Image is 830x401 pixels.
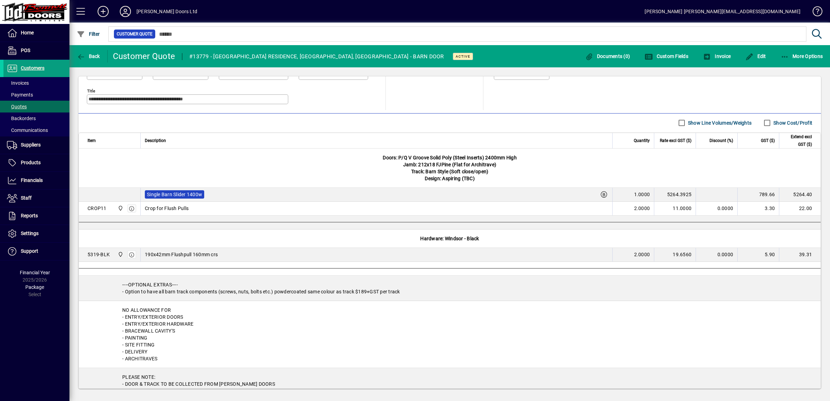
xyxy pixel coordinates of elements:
[136,6,197,17] div: [PERSON_NAME] Doors Ltd
[3,42,69,59] a: POS
[634,137,650,144] span: Quantity
[77,53,100,59] span: Back
[3,101,69,112] a: Quotes
[116,251,124,258] span: Bennett Doors Ltd
[75,50,102,62] button: Back
[7,116,36,121] span: Backorders
[3,77,69,89] a: Invoices
[779,188,821,202] td: 5264.40
[709,137,733,144] span: Discount (%)
[703,53,731,59] span: Invoice
[21,248,38,254] span: Support
[3,225,69,242] a: Settings
[772,119,812,126] label: Show Cost/Profit
[79,301,821,368] div: NO ALLOWANCE FOR - ENTRY/EXTERIOR DOORS - ENTRY/EXTERIOR HARDWARE - BRACEWALL CAVITY'S - PAINTING...
[3,24,69,42] a: Home
[696,202,737,216] td: 0.0000
[88,251,110,258] div: 5319-BLK
[79,229,821,248] div: Hardware: Windsor - Black
[643,50,690,62] button: Custom Fields
[75,28,102,40] button: Filter
[79,149,821,187] div: Doors: P/Q V Groove Solid Poly (Steel Inserts) 2400mm High Jamb: 212x18 FJPine (Flat for Architra...
[21,142,41,148] span: Suppliers
[20,270,50,275] span: Financial Year
[737,202,779,216] td: 3.30
[634,191,650,198] span: 1.0000
[783,133,812,148] span: Extend excl GST ($)
[779,202,821,216] td: 22.00
[744,50,768,62] button: Edit
[779,50,825,62] button: More Options
[634,251,650,258] span: 2.0000
[189,51,444,62] div: #13779 - [GEOGRAPHIC_DATA] RESIDENCE, [GEOGRAPHIC_DATA], [GEOGRAPHIC_DATA] - BARN DOOR
[113,51,175,62] div: Customer Quote
[145,190,204,199] label: Single Barn Slider 1400w
[7,80,29,86] span: Invoices
[3,154,69,172] a: Products
[145,137,166,144] span: Description
[87,88,95,93] mat-label: Title
[21,160,41,165] span: Products
[25,284,44,290] span: Package
[737,248,779,262] td: 5.90
[3,112,69,124] a: Backorders
[745,53,766,59] span: Edit
[658,205,691,212] div: 11.0000
[92,5,114,18] button: Add
[696,248,737,262] td: 0.0000
[77,31,100,37] span: Filter
[3,190,69,207] a: Staff
[761,137,775,144] span: GST ($)
[687,119,752,126] label: Show Line Volumes/Weights
[7,127,48,133] span: Communications
[645,6,800,17] div: [PERSON_NAME] [PERSON_NAME][EMAIL_ADDRESS][DOMAIN_NAME]
[114,5,136,18] button: Profile
[116,204,124,212] span: Bennett Doors Ltd
[585,53,630,59] span: Documents (0)
[3,207,69,225] a: Reports
[634,205,650,212] span: 2.0000
[21,30,34,35] span: Home
[21,195,32,201] span: Staff
[583,50,632,62] button: Documents (0)
[456,54,470,59] span: Active
[69,50,108,62] app-page-header-button: Back
[807,1,821,24] a: Knowledge Base
[3,124,69,136] a: Communications
[3,172,69,189] a: Financials
[21,177,43,183] span: Financials
[660,137,691,144] span: Rate excl GST ($)
[658,191,691,198] div: 5264.3925
[145,251,218,258] span: 190x42mm Flushpull 160mm crs
[79,276,821,301] div: ----OPTIONAL EXTRAS---- - Option to have all barn track components (screws, nuts, bolts etc.) pow...
[658,251,691,258] div: 19.6560
[701,50,732,62] button: Invoice
[737,188,779,202] td: 789.66
[117,31,152,37] span: Customer Quote
[7,104,27,109] span: Quotes
[145,205,189,212] span: Crop for Flush Pulls
[21,231,39,236] span: Settings
[3,136,69,154] a: Suppliers
[88,205,107,212] div: CROP11
[21,65,44,71] span: Customers
[779,248,821,262] td: 39.31
[88,137,96,144] span: Item
[7,92,33,98] span: Payments
[781,53,823,59] span: More Options
[21,48,30,53] span: POS
[21,213,38,218] span: Reports
[645,53,688,59] span: Custom Fields
[3,89,69,101] a: Payments
[3,243,69,260] a: Support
